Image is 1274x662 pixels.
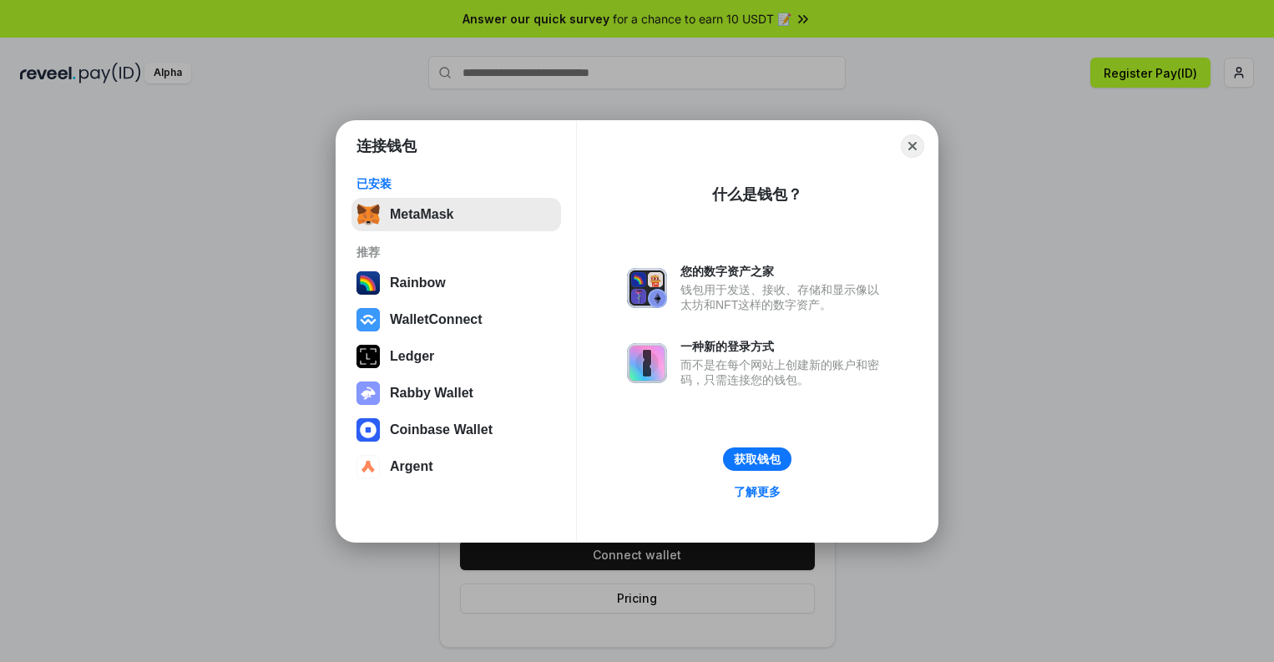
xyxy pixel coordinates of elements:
div: 已安装 [356,176,556,191]
button: 获取钱包 [723,447,791,471]
button: Rainbow [351,266,561,300]
a: 了解更多 [724,481,791,503]
img: svg+xml,%3Csvg%20xmlns%3D%22http%3A%2F%2Fwww.w3.org%2F2000%2Fsvg%22%20fill%3D%22none%22%20viewBox... [356,382,380,405]
div: Argent [390,459,433,474]
img: svg+xml,%3Csvg%20width%3D%2228%22%20height%3D%2228%22%20viewBox%3D%220%200%2028%2028%22%20fill%3D... [356,308,380,331]
button: MetaMask [351,198,561,231]
div: 钱包用于发送、接收、存储和显示像以太坊和NFT这样的数字资产。 [680,282,887,312]
div: 获取钱包 [734,452,781,467]
div: 推荐 [356,245,556,260]
img: svg+xml,%3Csvg%20width%3D%22120%22%20height%3D%22120%22%20viewBox%3D%220%200%20120%20120%22%20fil... [356,271,380,295]
img: svg+xml,%3Csvg%20xmlns%3D%22http%3A%2F%2Fwww.w3.org%2F2000%2Fsvg%22%20width%3D%2228%22%20height%3... [356,345,380,368]
h1: 连接钱包 [356,136,417,156]
div: Coinbase Wallet [390,422,493,437]
button: Argent [351,450,561,483]
div: Ledger [390,349,434,364]
button: Coinbase Wallet [351,413,561,447]
div: 了解更多 [734,484,781,499]
div: 您的数字资产之家 [680,264,887,279]
div: 而不是在每个网站上创建新的账户和密码，只需连接您的钱包。 [680,357,887,387]
img: svg+xml,%3Csvg%20width%3D%2228%22%20height%3D%2228%22%20viewBox%3D%220%200%2028%2028%22%20fill%3D... [356,455,380,478]
img: svg+xml,%3Csvg%20xmlns%3D%22http%3A%2F%2Fwww.w3.org%2F2000%2Fsvg%22%20fill%3D%22none%22%20viewBox... [627,268,667,308]
button: Close [901,134,924,158]
div: Rainbow [390,275,446,291]
div: WalletConnect [390,312,483,327]
div: 什么是钱包？ [712,184,802,205]
div: Rabby Wallet [390,386,473,401]
button: WalletConnect [351,303,561,336]
div: 一种新的登录方式 [680,339,887,354]
img: svg+xml,%3Csvg%20width%3D%2228%22%20height%3D%2228%22%20viewBox%3D%220%200%2028%2028%22%20fill%3D... [356,418,380,442]
div: MetaMask [390,207,453,222]
img: svg+xml,%3Csvg%20xmlns%3D%22http%3A%2F%2Fwww.w3.org%2F2000%2Fsvg%22%20fill%3D%22none%22%20viewBox... [627,343,667,383]
button: Ledger [351,340,561,373]
img: svg+xml,%3Csvg%20fill%3D%22none%22%20height%3D%2233%22%20viewBox%3D%220%200%2035%2033%22%20width%... [356,203,380,226]
button: Rabby Wallet [351,376,561,410]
